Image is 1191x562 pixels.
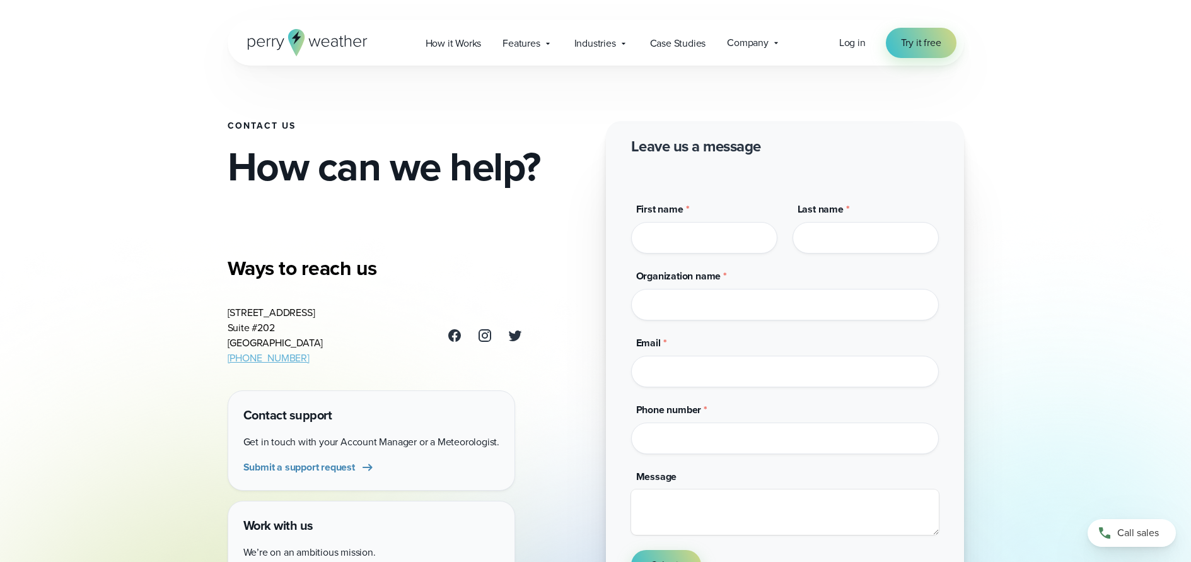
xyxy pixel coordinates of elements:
p: We’re on an ambitious mission. [243,545,499,560]
h4: Work with us [243,517,499,535]
h4: Contact support [243,406,499,424]
h2: Leave us a message [631,136,761,156]
span: Call sales [1117,525,1159,541]
span: First name [636,202,683,216]
span: Industries [574,36,616,51]
span: Organization name [636,269,721,283]
a: Try it free [886,28,956,58]
address: [STREET_ADDRESS] Suite #202 [GEOGRAPHIC_DATA] [228,305,323,366]
a: Log in [839,35,866,50]
span: Message [636,469,677,484]
h3: Ways to reach us [228,255,523,281]
h1: Contact Us [228,121,586,131]
span: How it Works [426,36,482,51]
span: Features [503,36,540,51]
span: Case Studies [650,36,706,51]
a: [PHONE_NUMBER] [228,351,310,365]
span: Email [636,336,661,350]
a: Case Studies [639,30,717,56]
span: Company [727,35,769,50]
a: Submit a support request [243,460,375,475]
h2: How can we help? [228,146,586,187]
p: Get in touch with your Account Manager or a Meteorologist. [243,435,499,450]
span: Submit a support request [243,460,355,475]
span: Last name [798,202,844,216]
a: Call sales [1088,519,1176,547]
a: How it Works [415,30,492,56]
span: Try it free [901,35,941,50]
span: Phone number [636,402,702,417]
